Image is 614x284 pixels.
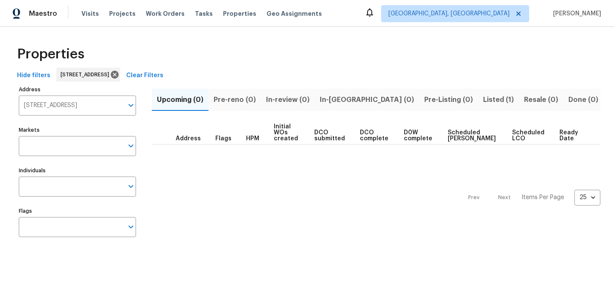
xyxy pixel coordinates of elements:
span: [GEOGRAPHIC_DATA], [GEOGRAPHIC_DATA] [388,9,510,18]
span: Scheduled LCO [512,130,545,142]
label: Individuals [19,168,136,173]
span: Done (0) [568,94,598,106]
span: Resale (0) [524,94,558,106]
span: Projects [109,9,136,18]
span: Scheduled [PERSON_NAME] [448,130,498,142]
span: Upcoming (0) [157,94,203,106]
span: Pre-Listing (0) [424,94,473,106]
button: Open [125,140,137,152]
button: Hide filters [14,68,54,84]
span: Pre-reno (0) [214,94,256,106]
span: [PERSON_NAME] [550,9,601,18]
span: Address [176,136,201,142]
label: Address [19,87,136,92]
span: Maestro [29,9,57,18]
button: Open [125,221,137,233]
button: Open [125,99,137,111]
p: Items Per Page [521,193,564,202]
nav: Pagination Navigation [460,150,600,246]
span: Initial WOs created [274,124,300,142]
span: Ready Date [559,130,579,142]
span: Geo Assignments [266,9,322,18]
span: Flags [215,136,232,142]
span: [STREET_ADDRESS] [61,70,113,79]
span: DCO complete [360,130,389,142]
span: Hide filters [17,70,50,81]
span: Properties [17,50,84,58]
div: [STREET_ADDRESS] [56,68,120,81]
span: In-review (0) [266,94,310,106]
label: Markets [19,128,136,133]
span: Work Orders [146,9,185,18]
span: Clear Filters [126,70,163,81]
span: In-[GEOGRAPHIC_DATA] (0) [320,94,414,106]
button: Clear Filters [123,68,167,84]
div: 25 [574,186,600,209]
span: DCO submitted [314,130,346,142]
span: D0W complete [404,130,433,142]
span: HPM [246,136,259,142]
span: Tasks [195,11,213,17]
span: Listed (1) [483,94,514,106]
button: Open [125,180,137,192]
label: Flags [19,209,136,214]
span: Properties [223,9,256,18]
span: Visits [81,9,99,18]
